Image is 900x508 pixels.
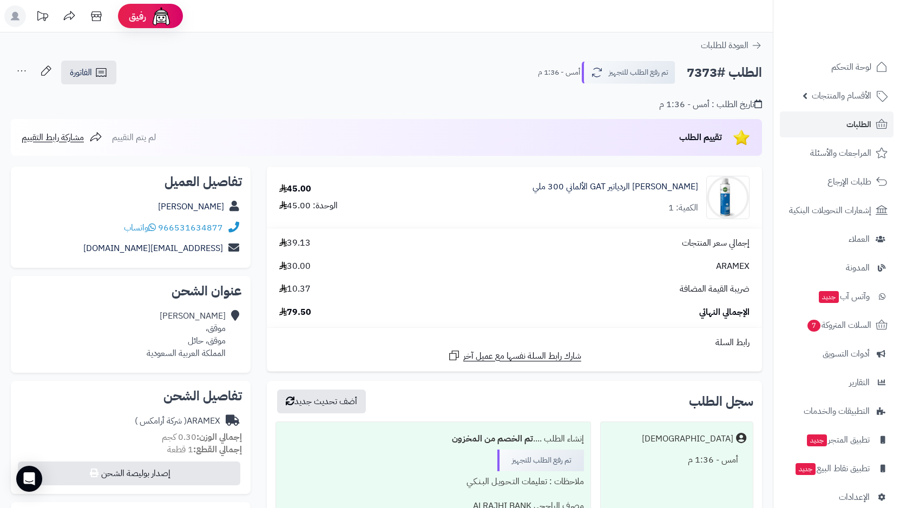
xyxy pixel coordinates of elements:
[807,434,827,446] span: جديد
[279,306,311,319] span: 79.50
[807,320,821,332] span: 7
[780,226,894,252] a: العملاء
[839,490,870,505] span: الإعدادات
[789,203,871,218] span: إشعارات التحويلات البنكية
[150,5,172,27] img: ai-face.png
[701,39,762,52] a: العودة للطلبات
[135,414,187,427] span: ( شركة أرامكس )
[796,463,816,475] span: جديد
[707,176,749,219] img: 1755101335-61pAsVWYlNL._AC_SX679_-90x90.jpg
[196,431,242,444] strong: إجمالي الوزن:
[827,174,871,189] span: طلبات الإرجاع
[158,221,223,234] a: 966531634877
[277,390,366,413] button: أضف تحديث جديد
[279,200,338,212] div: الوحدة: 45.00
[780,370,894,395] a: التقارير
[806,318,871,333] span: السلات المتروكة
[780,427,894,453] a: تطبيق المتجرجديد
[29,5,56,30] a: تحديثات المنصة
[780,169,894,195] a: طلبات الإرجاع
[780,197,894,223] a: إشعارات التحويلات البنكية
[448,349,581,362] a: شارك رابط السلة نفسها مع عميل آخر
[16,466,42,492] div: Open Intercom Messenger
[162,431,242,444] small: 0.30 كجم
[22,131,84,144] span: مشاركة رابط التقييم
[716,260,750,273] span: ARAMEX
[279,183,311,195] div: 45.00
[699,306,750,319] span: الإجمالي النهائي
[826,24,890,47] img: logo-2.png
[147,310,226,359] div: [PERSON_NAME] موقق، موقق، حائل المملكة العربية السعودية
[463,350,581,362] span: شارك رابط السلة نفسها مع عميل آخر
[659,98,762,111] div: تاريخ الطلب : أمس - 1:36 م
[806,432,870,447] span: تطبيق المتجر
[129,10,146,23] span: رفيق
[812,88,871,103] span: الأقسام والمنتجات
[818,289,870,304] span: وآتس آب
[780,54,894,80] a: لوحة التحكم
[22,131,102,144] a: مشاركة رابط التقييم
[846,117,871,132] span: الطلبات
[846,260,870,275] span: المدونة
[810,146,871,161] span: المراجعات والأسئلة
[780,283,894,309] a: وآتس آبجديد
[607,450,746,471] div: أمس - 1:36 م
[582,61,675,84] button: تم رفع الطلب للتجهيز
[679,131,722,144] span: تقييم الطلب
[497,450,584,471] div: تم رفع الطلب للتجهيز
[279,260,311,273] span: 30.00
[701,39,748,52] span: العودة للطلبات
[70,66,92,79] span: الفاتورة
[19,175,242,188] h2: تفاصيل العميل
[831,60,871,75] span: لوحة التحكم
[279,283,311,295] span: 10.37
[19,390,242,403] h2: تفاصيل الشحن
[167,443,242,456] small: 1 قطعة
[780,456,894,481] a: تطبيق نقاط البيعجديد
[849,232,870,247] span: العملاء
[283,428,584,450] div: إنشاء الطلب ....
[780,312,894,338] a: السلات المتروكة7
[135,415,220,427] div: ARAMEX
[538,67,580,78] small: أمس - 1:36 م
[452,432,533,445] b: تم الخصم من المخزون
[124,221,156,234] a: واتساب
[680,283,750,295] span: ضريبة القيمة المضافة
[158,200,224,213] a: [PERSON_NAME]
[112,131,156,144] span: لم يتم التقييم
[271,337,758,349] div: رابط السلة
[780,111,894,137] a: الطلبات
[687,62,762,84] h2: الطلب #7373
[794,461,870,476] span: تطبيق نقاط البيع
[533,181,698,193] a: [PERSON_NAME] الردياتير GAT الألماني 300 ملي
[18,461,240,485] button: إصدار بوليصة الشحن
[780,255,894,281] a: المدونة
[780,398,894,424] a: التطبيقات والخدمات
[849,375,870,390] span: التقارير
[642,433,733,445] div: [DEMOGRAPHIC_DATA]
[279,237,311,249] span: 39.13
[61,61,116,84] a: الفاتورة
[689,395,753,408] h3: سجل الطلب
[804,404,870,419] span: التطبيقات والخدمات
[682,237,750,249] span: إجمالي سعر المنتجات
[83,242,223,255] a: [EMAIL_ADDRESS][DOMAIN_NAME]
[668,202,698,214] div: الكمية: 1
[819,291,839,303] span: جديد
[780,341,894,367] a: أدوات التسويق
[780,140,894,166] a: المراجعات والأسئلة
[193,443,242,456] strong: إجمالي القطع:
[19,285,242,298] h2: عنوان الشحن
[823,346,870,361] span: أدوات التسويق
